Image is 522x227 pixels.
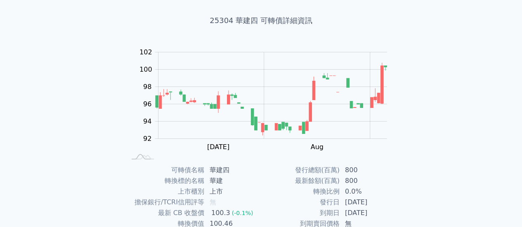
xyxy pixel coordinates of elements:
[261,208,340,218] td: 到期日
[210,198,216,206] span: 無
[340,176,397,186] td: 800
[207,143,229,151] tspan: [DATE]
[126,208,205,218] td: 最新 CB 收盤價
[143,83,151,91] tspan: 98
[126,165,205,176] td: 可轉債名稱
[232,210,253,216] span: (-0.1%)
[135,48,399,151] g: Chart
[340,186,397,197] td: 0.0%
[139,66,152,73] tspan: 100
[139,48,152,56] tspan: 102
[205,165,261,176] td: 華建四
[205,186,261,197] td: 上市
[340,208,397,218] td: [DATE]
[261,197,340,208] td: 發行日
[126,176,205,186] td: 轉換標的名稱
[116,15,406,26] h1: 25304 華建四 可轉債詳細資訊
[143,135,151,143] tspan: 92
[310,143,323,151] tspan: Aug
[156,63,387,135] g: Series
[261,165,340,176] td: 發行總額(百萬)
[261,176,340,186] td: 最新餘額(百萬)
[143,117,151,125] tspan: 94
[126,197,205,208] td: 擔保銀行/TCRI信用評等
[205,176,261,186] td: 華建
[126,186,205,197] td: 上市櫃別
[340,197,397,208] td: [DATE]
[340,165,397,176] td: 800
[143,100,151,108] tspan: 96
[210,208,232,218] div: 100.3
[261,186,340,197] td: 轉換比例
